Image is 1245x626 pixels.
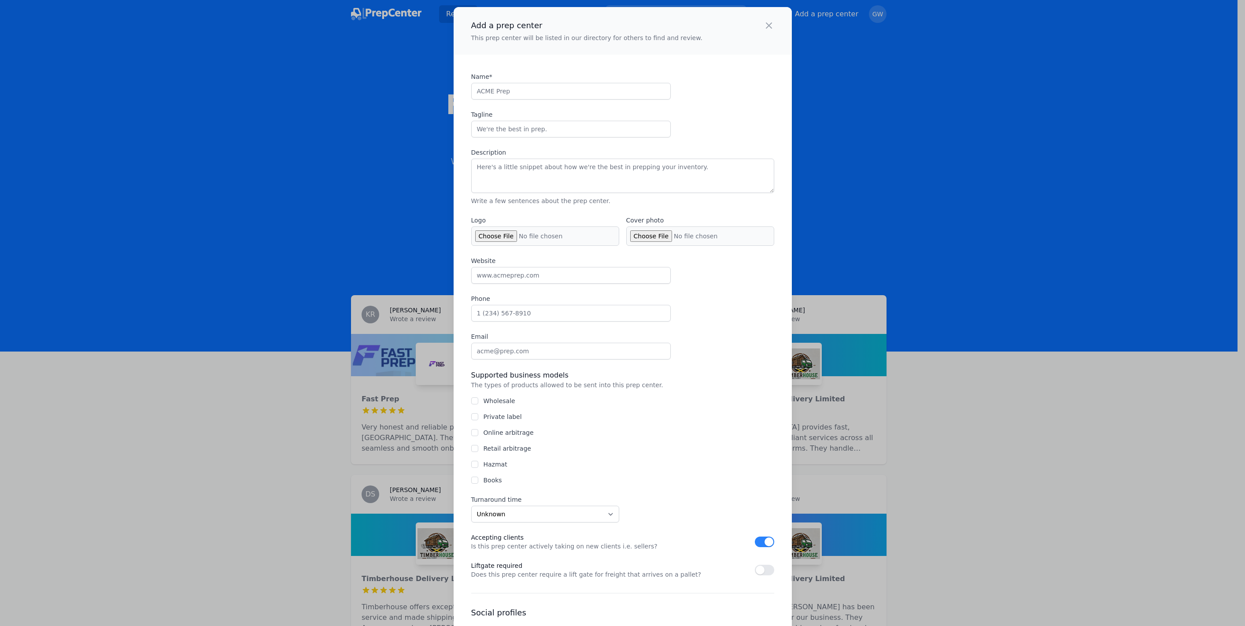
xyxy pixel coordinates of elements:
[471,83,671,100] input: ACME Prep
[471,72,671,81] label: Name*
[471,19,702,32] h2: Add a prep center
[626,216,774,225] label: Cover photo
[471,216,619,225] label: Logo
[471,570,755,579] span: Does this prep center require a lift gate for freight that arrives on a pallet?
[471,332,671,341] label: Email
[471,121,671,137] input: We're the best in prep.
[471,294,671,303] label: Phone
[471,148,774,157] label: Description
[471,196,774,205] p: Write a few sentences about the prep center.
[471,343,671,359] input: acme@prep.com
[471,256,671,265] label: Website
[471,110,671,119] label: Tagline
[471,561,755,570] span: Liftgate required
[484,461,507,468] label: Hazmat
[471,533,755,542] span: Accepting clients
[471,370,774,381] div: Supported business models
[471,607,774,618] h3: Social profiles
[484,397,515,404] label: Wholesale
[484,429,534,436] label: Online arbitrage
[484,413,522,420] label: Private label
[471,33,702,42] p: This prep center will be listed in our directory for others to find and review.
[471,305,671,322] input: 1 (234) 567-8910
[471,495,619,504] label: Turnaround time
[471,381,774,389] p: The types of products allowed to be sent into this prep center.
[484,477,502,484] label: Books
[471,542,755,551] span: Is this prep center actively taking on new clients i.e. sellers?
[471,267,671,284] input: www.acmeprep.com
[484,445,531,452] label: Retail arbitrage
